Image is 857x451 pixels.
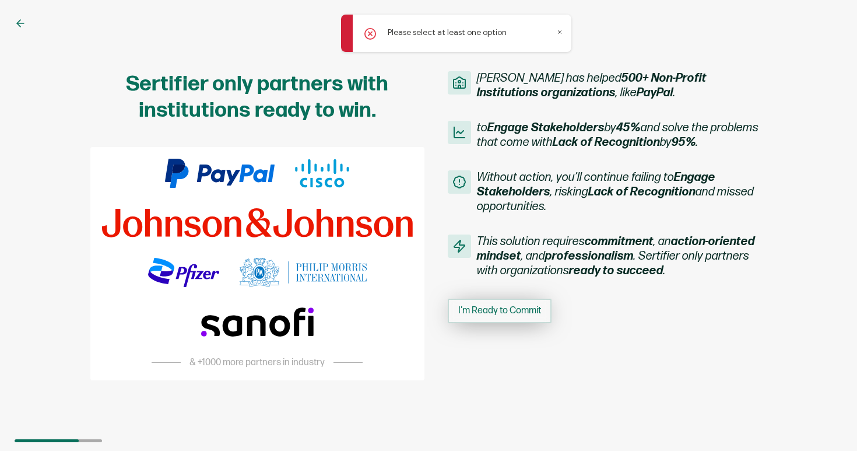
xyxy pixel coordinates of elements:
[295,159,350,188] img: cisco-logo.svg
[477,121,767,150] span: to by and solve the problems that come with by .
[637,86,673,100] b: PayPal
[672,135,696,149] b: 95%
[616,121,641,135] b: 45%
[477,235,755,263] b: action-oriented mindset
[90,71,424,124] h1: Sertifier only partners with institutions ready to win.
[189,357,325,369] span: & +1000 more partners in industry
[201,307,313,337] img: sanofi-logo.svg
[487,121,605,135] b: Engage Stakeholders
[477,170,767,214] span: Without action, you’ll continue failing to , risking and missed opportunities.
[102,208,413,237] img: jj-logo.svg
[165,159,275,188] img: paypal-logo.svg
[477,71,707,100] b: 500+ Non-Profit Institutions organizations
[458,306,541,316] span: I'm Ready to Commit
[585,235,654,249] b: commitment
[448,299,552,323] button: I'm Ready to Commit
[240,258,367,287] img: philip-morris-logo.svg
[477,170,715,199] b: Engage Stakeholders
[799,395,857,451] iframe: Chat Widget
[477,235,767,278] span: This solution requires , an , and . Sertifier only partners with organizations .
[477,71,767,100] span: [PERSON_NAME] has helped , like .
[148,258,219,287] img: pfizer-logo.svg
[553,135,660,149] b: Lack of Recognition
[588,185,696,199] b: Lack of Recognition
[569,264,663,278] b: ready to succeed
[545,249,634,263] b: professionalism
[388,26,507,39] p: Please select at least one option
